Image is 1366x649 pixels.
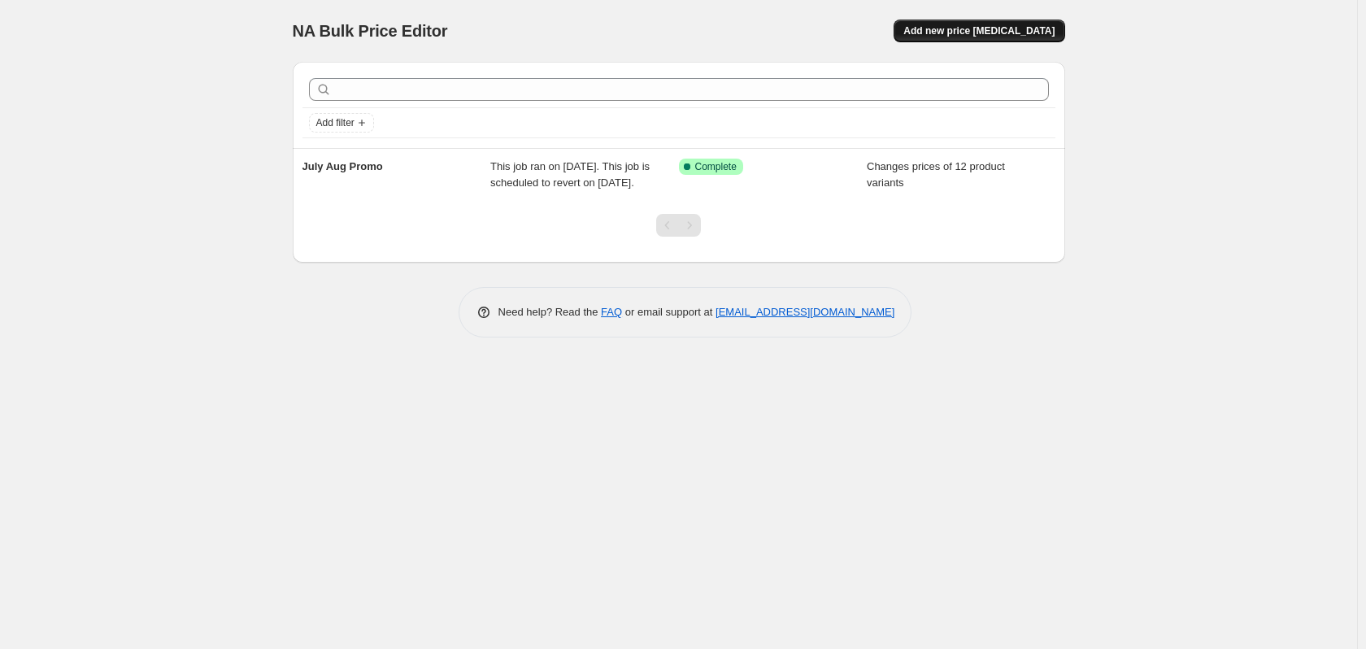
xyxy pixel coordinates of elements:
[867,160,1005,189] span: Changes prices of 12 product variants
[903,24,1055,37] span: Add new price [MEDICAL_DATA]
[601,306,622,318] a: FAQ
[316,116,355,129] span: Add filter
[716,306,894,318] a: [EMAIL_ADDRESS][DOMAIN_NAME]
[894,20,1064,42] button: Add new price [MEDICAL_DATA]
[293,22,448,40] span: NA Bulk Price Editor
[656,214,701,237] nav: Pagination
[309,113,374,133] button: Add filter
[498,306,602,318] span: Need help? Read the
[622,306,716,318] span: or email support at
[490,160,650,189] span: This job ran on [DATE]. This job is scheduled to revert on [DATE].
[695,160,737,173] span: Complete
[302,160,383,172] span: July Aug Promo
